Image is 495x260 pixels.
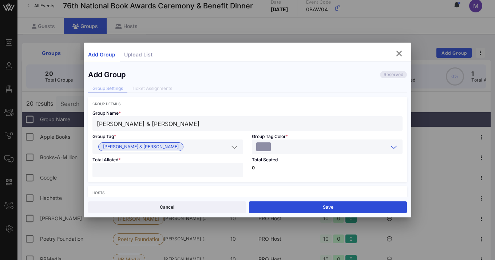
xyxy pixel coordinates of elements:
[92,110,121,116] span: Group Name
[92,139,243,154] div: Barnes & Noble
[92,134,116,139] span: Group Tag
[92,102,403,106] div: Group Details
[103,143,179,151] span: [PERSON_NAME] & [PERSON_NAME]
[88,70,126,79] div: Add Group
[120,48,157,61] div: Upload List
[92,190,403,195] div: Hosts
[249,201,407,213] button: Save
[252,134,288,139] span: Group Tag Color
[380,71,407,78] div: Reserved
[88,201,246,213] button: Cancel
[92,157,120,162] span: Total Alloted
[252,166,403,170] p: 0
[252,157,278,162] span: Total Seated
